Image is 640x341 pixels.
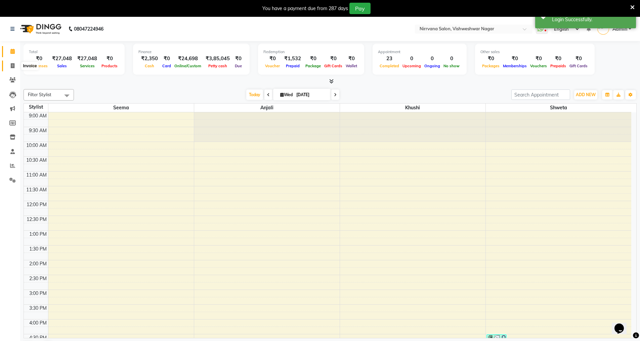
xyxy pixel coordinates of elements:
[279,92,294,97] span: Wed
[378,49,461,55] div: Appointment
[161,64,173,68] span: Card
[480,49,589,55] div: Other sales
[24,104,48,111] div: Stylist
[486,104,632,112] span: Shweta
[28,260,48,267] div: 2:00 PM
[28,290,48,297] div: 3:00 PM
[480,64,501,68] span: Packages
[262,5,348,12] div: You have a payment due from 287 days
[138,55,161,63] div: ₹2,350
[100,55,119,63] div: ₹0
[423,64,442,68] span: Ongoing
[263,64,282,68] span: Voucher
[344,55,359,63] div: ₹0
[25,201,48,208] div: 12:00 PM
[74,20,103,38] b: 08047224946
[25,172,48,179] div: 11:00 AM
[574,90,597,100] button: ADD NEW
[549,55,568,63] div: ₹0
[138,49,244,55] div: Finance
[28,231,48,238] div: 1:00 PM
[25,142,48,149] div: 10:00 AM
[423,55,442,63] div: 0
[28,127,48,134] div: 9:30 AM
[29,55,49,63] div: ₹0
[378,64,401,68] span: Completed
[28,319,48,327] div: 4:00 PM
[263,55,282,63] div: ₹0
[568,64,589,68] span: Gift Cards
[344,64,359,68] span: Wallet
[194,104,340,112] span: Anjali
[282,55,304,63] div: ₹1,532
[597,23,609,35] img: Admin
[28,275,48,282] div: 2:30 PM
[75,55,100,63] div: ₹27,048
[480,55,501,63] div: ₹0
[25,186,48,193] div: 11:30 AM
[28,305,48,312] div: 3:30 PM
[501,55,528,63] div: ₹0
[378,55,401,63] div: 23
[304,55,323,63] div: ₹0
[78,64,96,68] span: Services
[17,20,63,38] img: logo
[25,216,48,223] div: 12:30 PM
[568,55,589,63] div: ₹0
[304,64,323,68] span: Package
[263,49,359,55] div: Redemption
[340,104,485,112] span: Khushi
[511,89,570,100] input: Search Appointment
[528,55,549,63] div: ₹0
[28,92,51,97] span: Filter Stylist
[100,64,119,68] span: Products
[576,92,596,97] span: ADD NEW
[401,64,423,68] span: Upcoming
[29,49,119,55] div: Total
[161,55,173,63] div: ₹0
[401,55,423,63] div: 0
[284,64,301,68] span: Prepaid
[294,90,328,100] input: 2025-09-03
[55,64,69,68] span: Sales
[203,55,232,63] div: ₹3,85,045
[173,55,203,63] div: ₹24,698
[49,55,75,63] div: ₹27,048
[25,157,48,164] div: 10:30 AM
[28,112,48,119] div: 9:00 AM
[349,3,371,14] button: Pay
[323,55,344,63] div: ₹0
[173,64,203,68] span: Online/Custom
[207,64,229,68] span: Petty cash
[246,89,263,100] span: Today
[528,64,549,68] span: Vouchers
[549,64,568,68] span: Prepaids
[612,314,633,334] iframe: chat widget
[143,64,156,68] span: Cash
[501,64,528,68] span: Memberships
[232,55,244,63] div: ₹0
[323,64,344,68] span: Gift Cards
[233,64,244,68] span: Due
[442,64,461,68] span: No show
[442,55,461,63] div: 0
[21,62,38,70] div: Invoice
[28,245,48,253] div: 1:30 PM
[48,104,194,112] span: Seema
[552,16,631,23] div: Login Successfully.
[612,26,627,33] span: Admin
